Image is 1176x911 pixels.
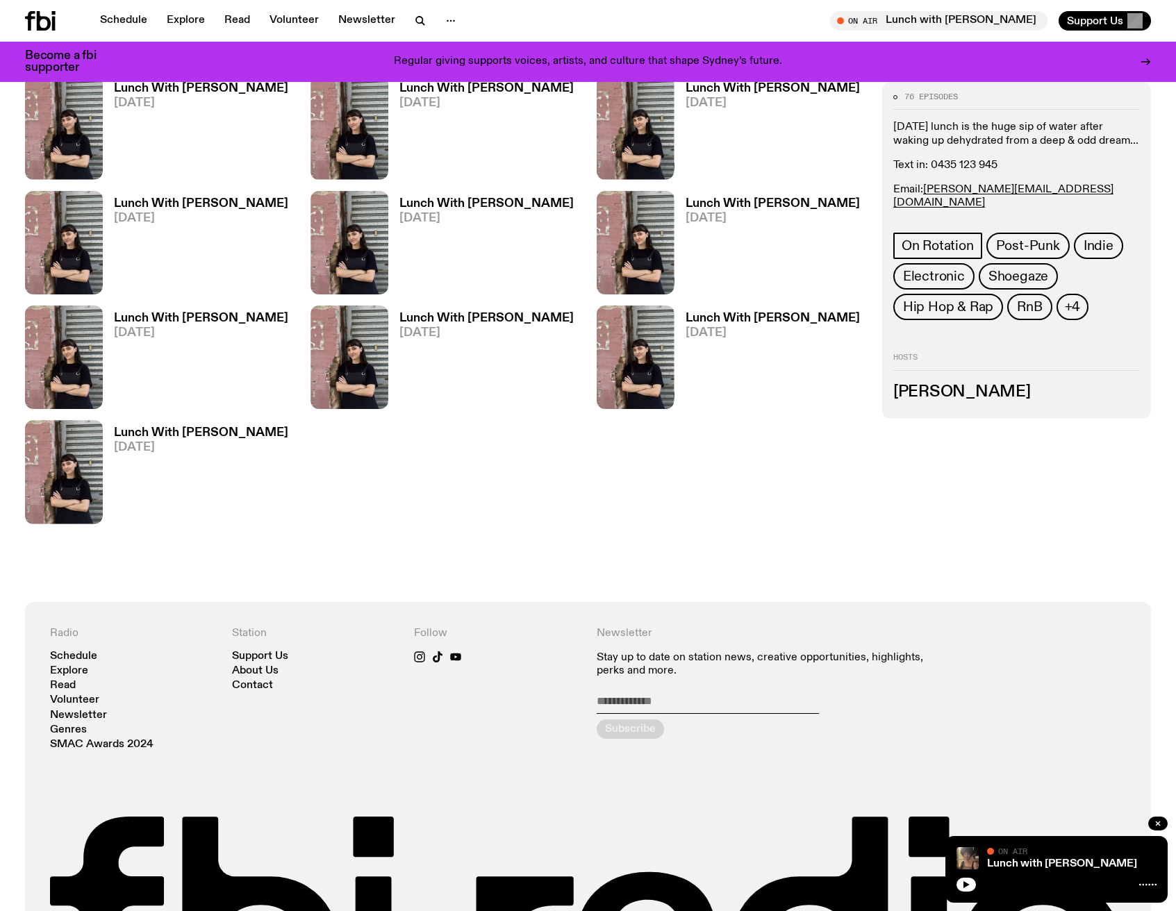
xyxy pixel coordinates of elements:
img: Jenna Parker is smiling at the camera, arms crossed in front of a worn down pink painted brick wa... [25,420,103,524]
a: Newsletter [330,11,404,31]
a: Support Us [232,651,288,662]
span: 76 episodes [904,93,958,101]
h3: Lunch With [PERSON_NAME] [399,312,574,324]
img: Jenna Parker is smiling at the camera, arms crossed in front of a worn down pink painted brick wa... [25,76,103,179]
a: Lunch With [PERSON_NAME][DATE] [103,198,288,294]
a: Contact [232,680,273,691]
span: [DATE] [686,97,860,109]
span: RnB [1017,300,1042,315]
h3: Become a fbi supporter [25,50,114,74]
a: Lunch With [PERSON_NAME][DATE] [388,83,574,179]
a: Lunch With [PERSON_NAME][DATE] [674,312,860,409]
button: Support Us [1059,11,1151,31]
img: Jenna Parker is smiling at the camera, arms crossed in front of a worn down pink painted brick wa... [310,76,388,179]
span: [DATE] [114,327,288,339]
a: Lunch With [PERSON_NAME][DATE] [103,83,288,179]
p: Text in: 0435 123 945 [893,159,1140,172]
span: [DATE] [114,212,288,224]
span: Electronic [903,269,965,285]
span: Shoegaze [988,269,1048,285]
a: Schedule [92,11,156,31]
h3: Lunch With [PERSON_NAME] [114,198,288,210]
a: Genres [50,725,87,735]
a: Read [216,11,258,31]
span: On Rotation [902,239,974,254]
h4: Newsletter [597,627,944,640]
a: Lunch With [PERSON_NAME][DATE] [388,312,574,409]
span: [DATE] [686,327,860,339]
span: [DATE] [686,212,860,224]
span: [DATE] [114,97,288,109]
a: Lunch With [PERSON_NAME][DATE] [103,312,288,409]
button: Subscribe [597,719,664,739]
img: Jenna Parker is smiling at the camera, arms crossed in front of a worn down pink painted brick wa... [597,306,674,409]
span: Hip Hop & Rap [903,300,993,315]
img: Jenna Parker is smiling at the camera, arms crossed in front of a worn down pink painted brick wa... [25,306,103,409]
a: [PERSON_NAME][EMAIL_ADDRESS][DOMAIN_NAME] [893,184,1113,208]
h3: Lunch With [PERSON_NAME] [114,312,288,324]
a: Explore [50,666,88,676]
a: Indie [1074,233,1123,260]
img: Jenna Parker is smiling at the camera, arms crossed in front of a worn down pink painted brick wa... [597,191,674,294]
a: Read [50,680,76,691]
button: +4 [1057,294,1089,321]
h3: Lunch With [PERSON_NAME] [686,312,860,324]
span: +4 [1065,300,1081,315]
h3: Lunch With [PERSON_NAME] [399,83,574,94]
a: Post-Punk [986,233,1070,260]
img: Jenna Parker is smiling at the camera, arms crossed in front of a worn down pink painted brick wa... [25,191,103,294]
a: Electronic [893,264,975,290]
a: Lunch With [PERSON_NAME][DATE] [674,83,860,179]
p: [DATE] lunch is the huge sip of water after waking up dehydrated from a deep & odd dream... [893,122,1140,148]
a: SMAC Awards 2024 [50,739,154,750]
h2: Hosts [893,354,1140,371]
h3: Lunch With [PERSON_NAME] [114,427,288,439]
h4: Radio [50,627,215,640]
img: Jenna Parker is smiling at the camera, arms crossed in front of a worn down pink painted brick wa... [310,306,388,409]
a: Volunteer [50,695,99,705]
h3: Lunch With [PERSON_NAME] [114,83,288,94]
a: Newsletter [50,710,107,721]
span: Post-Punk [996,239,1060,254]
p: Regular giving supports voices, artists, and culture that shape Sydney’s future. [394,56,782,68]
a: Lunch With [PERSON_NAME][DATE] [388,198,574,294]
a: Lunch With [PERSON_NAME][DATE] [674,198,860,294]
p: Email: [893,183,1140,210]
span: [DATE] [399,212,574,224]
span: [DATE] [399,327,574,339]
h3: Lunch With [PERSON_NAME] [686,198,860,210]
a: RnB [1007,294,1052,321]
a: Hip Hop & Rap [893,294,1003,321]
span: Indie [1084,239,1113,254]
span: On Air [998,846,1027,855]
img: Jenna Parker is smiling at the camera, arms crossed in front of a worn down pink painted brick wa... [597,76,674,179]
a: On Rotation [893,233,982,260]
p: Stay up to date on station news, creative opportunities, highlights, perks and more. [597,651,944,678]
h3: Lunch With [PERSON_NAME] [399,198,574,210]
img: Jenna Parker is smiling at the camera, arms crossed in front of a worn down pink painted brick wa... [310,191,388,294]
button: On AirLunch with [PERSON_NAME] [830,11,1047,31]
a: Schedule [50,651,97,662]
h3: [PERSON_NAME] [893,385,1140,400]
h4: Follow [414,627,579,640]
h4: Station [232,627,397,640]
span: Support Us [1067,15,1123,27]
h3: Lunch With [PERSON_NAME] [686,83,860,94]
a: Lunch with [PERSON_NAME] [987,858,1137,869]
a: Explore [158,11,213,31]
span: [DATE] [399,97,574,109]
a: About Us [232,666,279,676]
a: Shoegaze [979,264,1058,290]
span: [DATE] [114,442,288,453]
a: Volunteer [261,11,327,31]
a: Lunch With [PERSON_NAME][DATE] [103,427,288,524]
